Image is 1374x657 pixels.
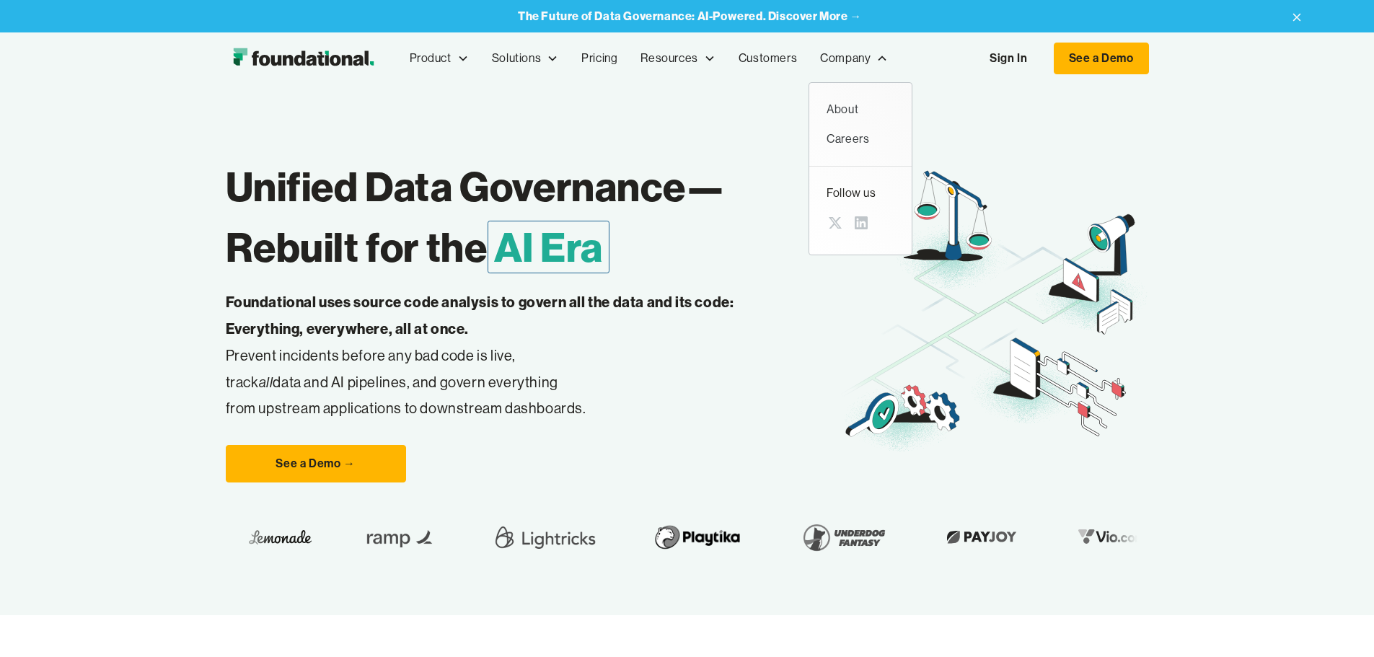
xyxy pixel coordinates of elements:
div: Product [410,49,452,68]
div: Careers [827,130,894,149]
a: The Future of Data Governance: AI-Powered. Discover More → [518,9,862,23]
a: About [815,94,906,125]
div: About [827,100,894,119]
img: Playtika [630,517,734,557]
a: Pricing [570,35,629,82]
div: Company [820,49,871,68]
iframe: Chat Widget [1114,490,1374,657]
img: Foundational Logo [226,44,381,73]
img: Underdog Fantasy [780,517,878,557]
a: See a Demo [1054,43,1149,74]
img: Lightricks [475,517,584,557]
img: Ramp [342,517,428,557]
div: Product [398,35,480,82]
a: home [226,44,381,73]
img: Payjoy [924,526,1009,548]
div: Follow us [827,184,894,203]
img: Lemonade [233,526,296,548]
strong: Foundational uses source code analysis to govern all the data and its code: Everything, everywher... [226,293,734,338]
h1: Unified Data Governance— Rebuilt for the [226,156,841,278]
em: all [259,373,273,391]
a: Customers [727,35,809,82]
img: Vio.com [1055,526,1139,548]
div: וידג'ט של צ'אט [1114,490,1374,657]
div: Company [809,35,899,82]
a: See a Demo → [226,445,406,482]
div: Solutions [480,35,570,82]
div: Resources [640,49,697,68]
p: Prevent incidents before any bad code is live, track data and AI pipelines, and govern everything... [226,289,780,422]
div: Resources [629,35,726,82]
span: AI Era [488,221,610,273]
nav: Company [809,82,912,255]
a: Careers [815,124,906,154]
div: Solutions [492,49,541,68]
a: Sign In [975,43,1041,74]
